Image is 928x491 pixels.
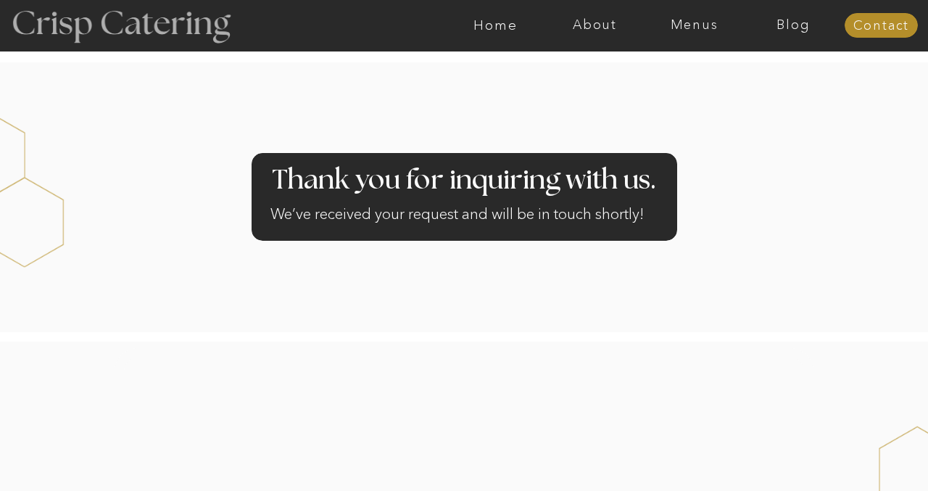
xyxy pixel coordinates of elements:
[270,203,658,231] h2: We’ve received your request and will be in touch shortly!
[545,18,645,33] a: About
[645,18,744,33] a: Menus
[270,167,658,195] h2: Thank you for inquiring with us.
[446,18,545,33] a: Home
[744,18,843,33] a: Blog
[845,19,918,33] a: Contact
